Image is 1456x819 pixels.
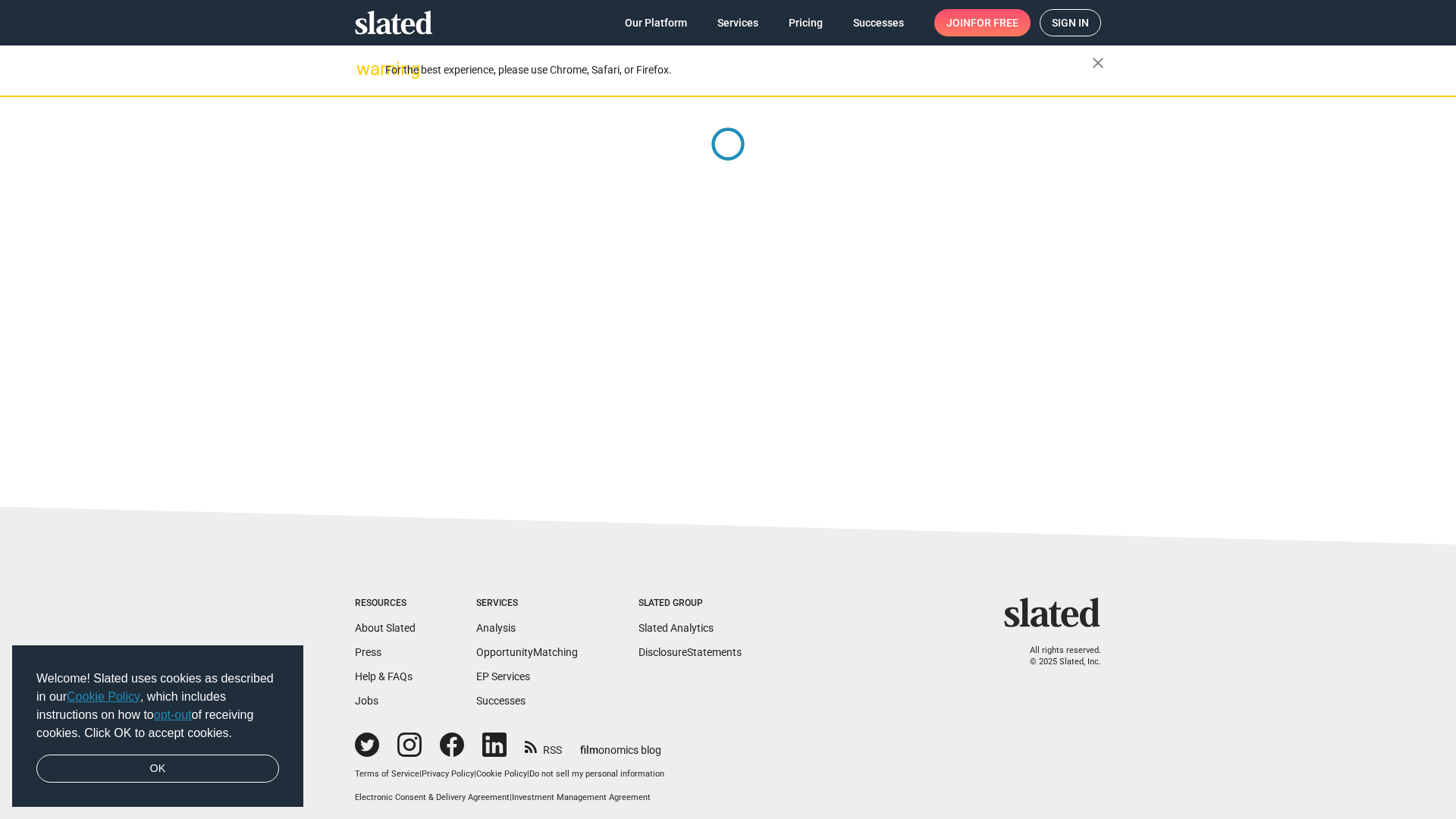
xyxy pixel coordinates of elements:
[476,646,578,658] a: OpportunityMatching
[946,9,1018,36] span: Join
[422,769,474,779] a: Privacy Policy
[639,598,742,610] div: Slated Group
[474,769,476,779] span: |
[971,9,1018,36] span: for free
[36,755,279,783] a: dismiss cookie message
[1089,54,1107,72] mat-icon: close
[154,708,192,721] a: opt-out
[355,769,419,779] a: Terms of Service
[476,695,526,707] a: Successes
[580,731,661,758] a: filmonomics blog
[385,60,1092,80] div: For the best experience, please use Chrome, Safari, or Firefox.
[525,734,562,758] a: RSS
[512,792,651,802] a: Investment Management Agreement
[355,598,416,610] div: Resources
[1014,645,1101,667] p: All rights reserved. © 2025 Slated, Inc.
[12,645,303,808] div: cookieconsent
[580,744,598,756] span: film
[625,9,687,36] span: Our Platform
[777,9,835,36] a: Pricing
[841,9,916,36] a: Successes
[613,9,699,36] a: Our Platform
[853,9,904,36] span: Successes
[1052,10,1089,36] span: Sign in
[705,9,770,36] a: Services
[789,9,823,36] span: Pricing
[355,695,378,707] a: Jobs
[476,769,527,779] a: Cookie Policy
[717,9,758,36] span: Services
[67,690,140,703] a: Cookie Policy
[476,622,516,634] a: Analysis
[356,60,375,78] mat-icon: warning
[476,598,578,610] div: Services
[529,769,664,780] button: Do not sell my personal information
[419,769,422,779] span: |
[934,9,1031,36] a: Joinfor free
[476,670,530,682] a: EP Services
[1040,9,1101,36] a: Sign in
[639,622,714,634] a: Slated Analytics
[639,646,742,658] a: DisclosureStatements
[355,646,381,658] a: Press
[36,670,279,742] span: Welcome! Slated uses cookies as described in our , which includes instructions on how to of recei...
[355,792,510,802] a: Electronic Consent & Delivery Agreement
[510,792,512,802] span: |
[355,670,413,682] a: Help & FAQs
[355,622,416,634] a: About Slated
[527,769,529,779] span: |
